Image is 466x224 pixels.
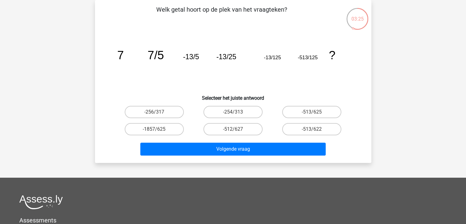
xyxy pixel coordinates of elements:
h5: Assessments [19,217,447,224]
p: Welk getal hoort op de plek van het vraagteken? [105,5,339,23]
tspan: -13/5 [183,53,199,61]
tspan: -13/25 [216,53,236,61]
label: -512/627 [203,123,263,135]
div: 03:25 [346,7,369,23]
tspan: 7/5 [147,48,164,62]
label: -513/625 [282,106,341,118]
h6: Selecteer het juiste antwoord [105,90,362,101]
tspan: -513/125 [297,55,317,60]
label: -513/622 [282,123,341,135]
button: Volgende vraag [140,143,326,156]
tspan: -13/125 [264,55,281,60]
tspan: 7 [117,48,123,62]
label: -1857/625 [125,123,184,135]
label: -256/317 [125,106,184,118]
tspan: ? [329,48,335,62]
img: Assessly logo [19,195,63,209]
label: -254/313 [203,106,263,118]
